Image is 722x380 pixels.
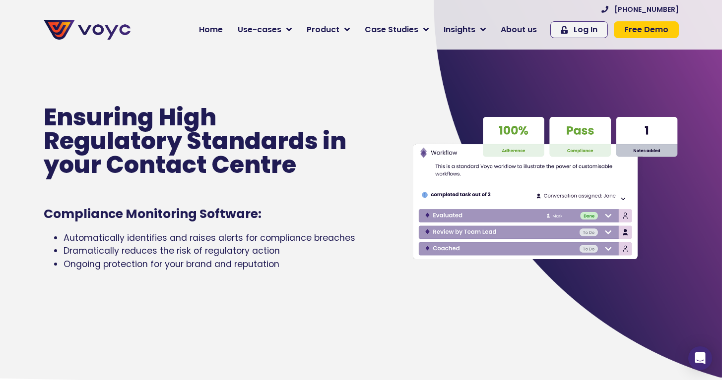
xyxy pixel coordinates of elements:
span: Automatically identifies and raises alerts for compliance breaches [64,232,355,244]
div: Open Intercom Messenger [688,346,712,370]
a: About us [493,20,544,40]
img: voyc-full-logo [44,20,131,40]
span: Dramatically reduces the risk of regulatory action [64,245,280,257]
span: Log In [574,26,597,34]
span: Home [199,24,223,36]
span: About us [501,24,537,36]
span: Ongoing protection for your brand and reputation [64,258,279,270]
img: Voyc interface graphic [412,113,678,263]
span: Case Studies [365,24,418,36]
p: Ensuring High Regulatory Standards in your Contact Centre [44,106,353,177]
span: [PHONE_NUMBER] [614,6,679,13]
span: Insights [444,24,475,36]
a: Insights [436,20,493,40]
a: Use-cases [230,20,299,40]
span: Use-cases [238,24,281,36]
a: Product [299,20,357,40]
a: Log In [550,21,608,38]
a: Case Studies [357,20,436,40]
a: [PHONE_NUMBER] [601,6,679,13]
h1: Compliance Monitoring Software: [44,207,353,221]
span: Product [307,24,339,36]
a: Home [192,20,230,40]
a: Free Demo [614,21,679,38]
span: Free Demo [624,26,668,34]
